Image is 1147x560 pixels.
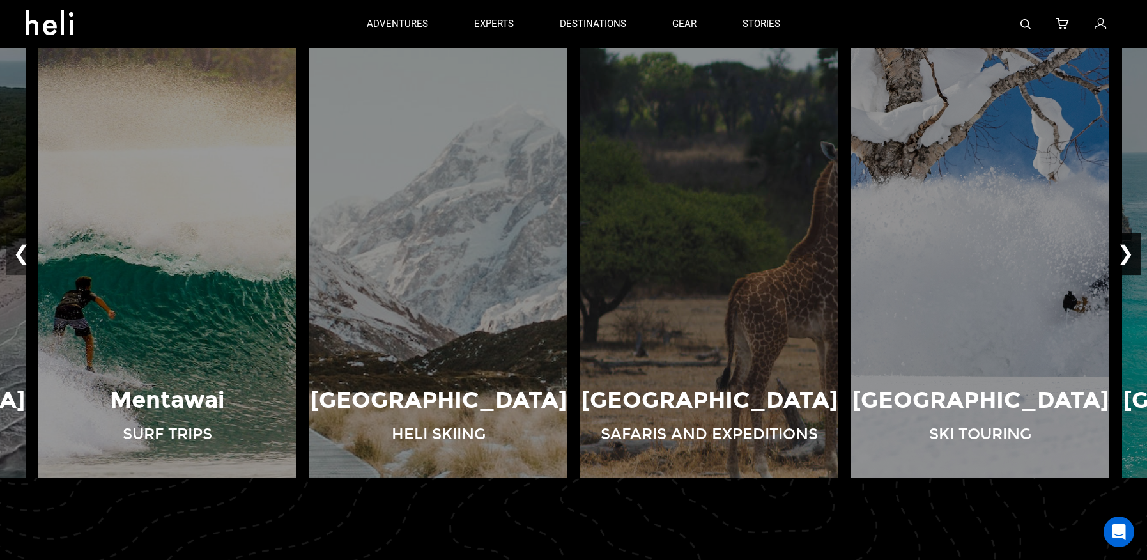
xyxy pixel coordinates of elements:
[1104,517,1134,547] div: Open Intercom Messenger
[110,384,225,417] p: Mentawai
[560,17,626,31] p: destinations
[311,384,567,417] p: [GEOGRAPHIC_DATA]
[6,233,36,275] button: ❮
[581,384,838,417] p: [GEOGRAPHIC_DATA]
[123,423,212,445] p: Surf Trips
[1111,233,1141,275] button: ❯
[929,423,1031,445] p: Ski Touring
[392,423,486,445] p: Heli Skiing
[601,423,818,445] p: Safaris and Expeditions
[852,384,1109,417] p: [GEOGRAPHIC_DATA]
[367,17,428,31] p: adventures
[474,17,514,31] p: experts
[1020,19,1031,29] img: search-bar-icon.svg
